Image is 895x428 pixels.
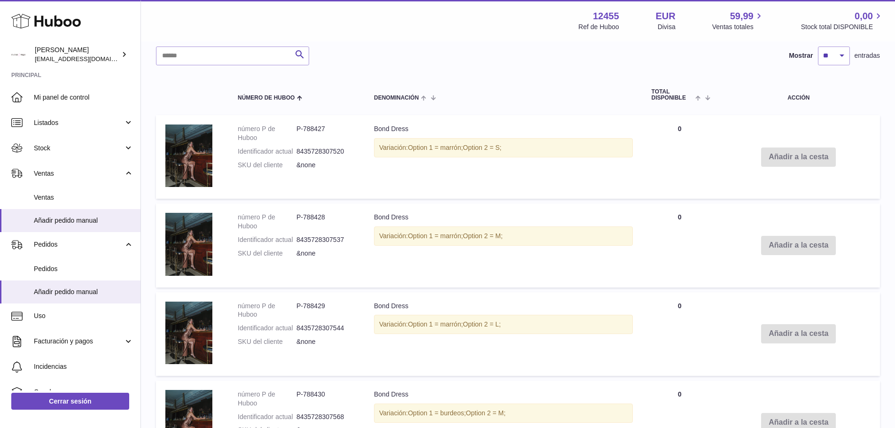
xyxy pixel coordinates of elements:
[408,232,463,240] span: Option 1 = marrón;
[238,125,296,142] dt: número P de Huboo
[34,93,133,102] span: Mi panel de control
[238,390,296,408] dt: número P de Huboo
[296,125,355,142] dd: P-788427
[652,89,693,101] span: Total DISPONIBLE
[408,144,463,151] span: Option 1 = marrón;
[801,10,884,31] a: 0,00 Stock total DISPONIBLE
[365,115,642,199] td: Bond Dress
[238,302,296,319] dt: número P de Huboo
[34,362,133,371] span: Incidencias
[34,337,124,346] span: Facturación y pagos
[35,46,119,63] div: [PERSON_NAME]
[789,51,813,60] label: Mostrar
[712,10,764,31] a: 59,99 Ventas totales
[296,324,355,333] dd: 8435728307544
[296,249,355,258] dd: &none
[463,144,501,151] span: Option 2 = S;
[165,302,212,364] img: Bond Dress
[238,324,296,333] dt: Identificador actual
[34,118,124,127] span: Listados
[642,292,717,376] td: 0
[34,311,133,320] span: Uso
[642,203,717,287] td: 0
[35,55,138,62] span: [EMAIL_ADDRESS][DOMAIN_NAME]
[365,292,642,376] td: Bond Dress
[593,10,619,23] strong: 12455
[408,409,466,417] span: Option 1 = burdeos;
[11,393,129,410] a: Cerrar sesión
[296,302,355,319] dd: P-788429
[238,161,296,170] dt: SKU del cliente
[238,213,296,231] dt: número P de Huboo
[374,138,633,157] div: Variación:
[296,161,355,170] dd: &none
[34,288,133,296] span: Añadir pedido manual
[34,144,124,153] span: Stock
[34,240,124,249] span: Pedidos
[296,213,355,231] dd: P-788428
[365,203,642,287] td: Bond Dress
[238,147,296,156] dt: Identificador actual
[34,388,133,397] span: Canales
[374,404,633,423] div: Variación:
[296,235,355,244] dd: 8435728307537
[11,47,25,62] img: pedidos@glowrias.com
[463,320,501,328] span: Option 2 = L;
[374,315,633,334] div: Variación:
[34,193,133,202] span: Ventas
[656,10,676,23] strong: EUR
[658,23,676,31] div: Divisa
[34,169,124,178] span: Ventas
[463,232,502,240] span: Option 2 = M;
[238,412,296,421] dt: Identificador actual
[801,23,884,31] span: Stock total DISPONIBLE
[712,23,764,31] span: Ventas totales
[855,51,880,60] span: entradas
[296,412,355,421] dd: 8435728307568
[34,265,133,273] span: Pedidos
[165,125,212,187] img: Bond Dress
[730,10,754,23] span: 59,99
[466,409,506,417] span: Option 2 = M;
[642,115,717,199] td: 0
[238,249,296,258] dt: SKU del cliente
[165,213,212,275] img: Bond Dress
[296,390,355,408] dd: P-788430
[34,216,133,225] span: Añadir pedido manual
[238,235,296,244] dt: Identificador actual
[296,147,355,156] dd: 8435728307520
[374,226,633,246] div: Variación:
[238,337,296,346] dt: SKU del cliente
[296,337,355,346] dd: &none
[238,95,295,101] span: Número de Huboo
[578,23,619,31] div: Ref de Huboo
[717,79,880,110] th: Acción
[374,95,419,101] span: Denominación
[408,320,463,328] span: Option 1 = marrón;
[855,10,873,23] span: 0,00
